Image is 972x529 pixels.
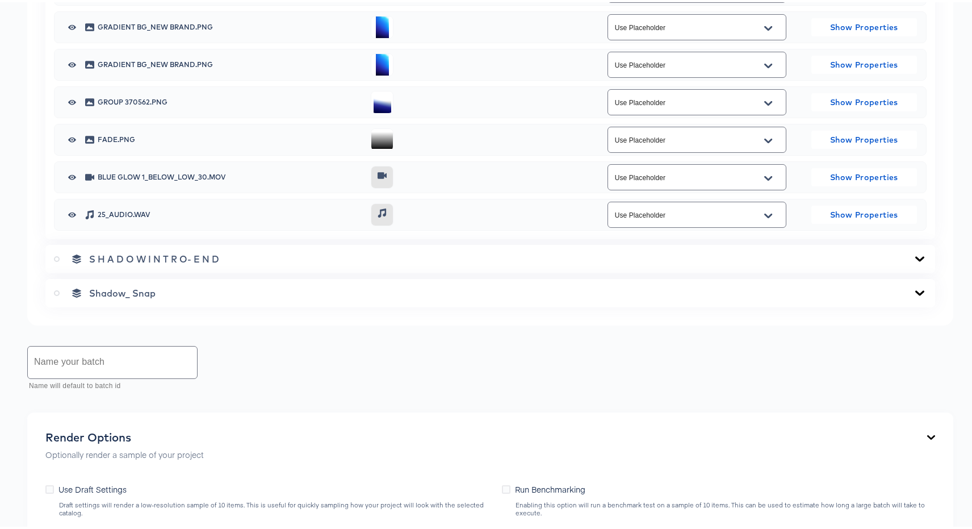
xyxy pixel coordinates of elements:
[58,481,127,493] span: Use Draft Settings
[760,167,777,185] button: Open
[760,55,777,73] button: Open
[760,17,777,35] button: Open
[816,56,912,70] span: Show Properties
[811,91,917,109] button: Show Properties
[45,428,204,442] div: Render Options
[98,172,362,178] span: Blue Glow 1_Below_Low_30.mov
[760,92,777,110] button: Open
[98,134,362,141] span: Fade.png
[811,128,917,147] button: Show Properties
[816,18,912,32] span: Show Properties
[515,499,935,515] div: Enabling this option will run a benchmark test on a sample of 10 items. This can be used to estim...
[811,203,917,222] button: Show Properties
[98,59,362,66] span: Gradient BG_new brand.png
[811,16,917,34] button: Show Properties
[98,209,362,216] span: 25_audio.wav
[58,499,491,515] div: Draft settings will render a low-resolution sample of 10 items. This is useful for quickly sampli...
[760,130,777,148] button: Open
[811,53,917,72] button: Show Properties
[98,22,362,28] span: Gradient BG_new brand.png
[816,206,912,220] span: Show Properties
[816,131,912,145] span: Show Properties
[515,481,585,493] span: Run Benchmarking
[760,205,777,223] button: Open
[89,251,219,263] span: S H A D O W I N T R O- E N D
[89,285,156,297] span: Shadow_ Snap
[98,97,362,103] span: Group 370562.png
[811,166,917,184] button: Show Properties
[29,378,190,390] p: Name will default to batch id
[816,168,912,182] span: Show Properties
[45,447,204,458] p: Optionally render a sample of your project
[816,93,912,107] span: Show Properties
